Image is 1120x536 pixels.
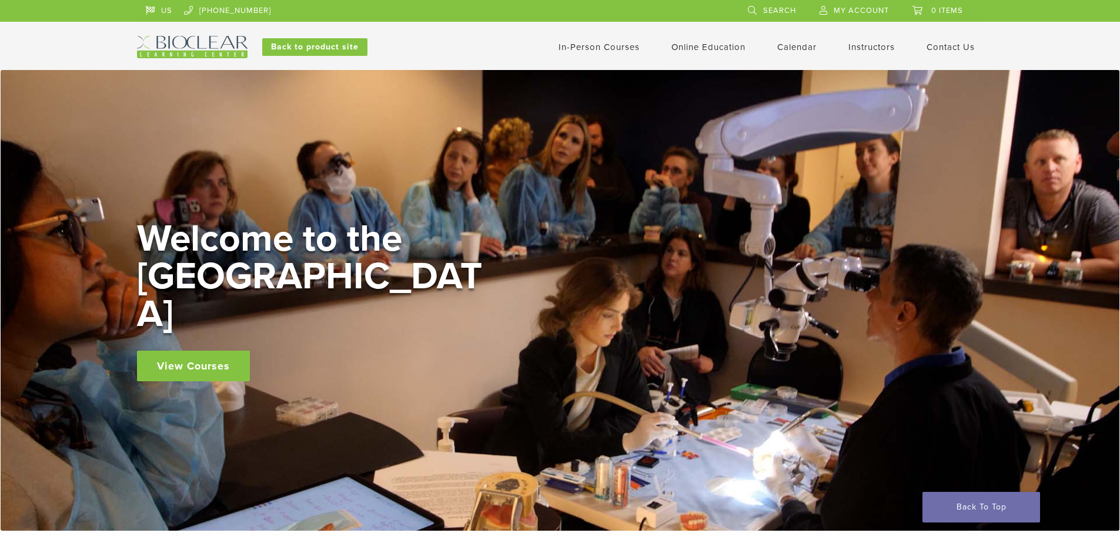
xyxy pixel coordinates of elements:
[777,42,817,52] a: Calendar
[922,492,1040,522] a: Back To Top
[262,38,367,56] a: Back to product site
[671,42,745,52] a: Online Education
[931,6,963,15] span: 0 items
[848,42,895,52] a: Instructors
[763,6,796,15] span: Search
[137,220,490,333] h2: Welcome to the [GEOGRAPHIC_DATA]
[927,42,975,52] a: Contact Us
[137,36,248,58] img: Bioclear
[559,42,640,52] a: In-Person Courses
[137,351,250,381] a: View Courses
[834,6,889,15] span: My Account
